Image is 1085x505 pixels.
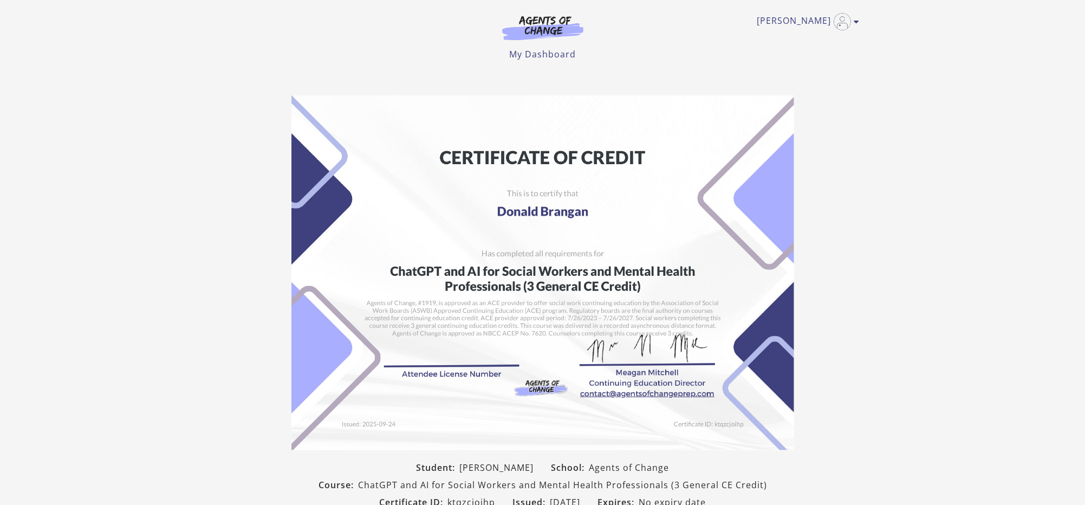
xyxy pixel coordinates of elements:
span: Course: [319,478,358,491]
span: Student: [416,461,459,474]
img: Certificate [291,95,794,450]
span: Agents of Change [589,461,669,474]
span: School: [551,461,589,474]
a: My Dashboard [509,48,576,60]
img: Agents of Change Logo [491,15,595,40]
a: Toggle menu [757,13,854,30]
span: [PERSON_NAME] [459,461,534,474]
span: ChatGPT and AI for Social Workers and Mental Health Professionals (3 General CE Credit) [358,478,767,491]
